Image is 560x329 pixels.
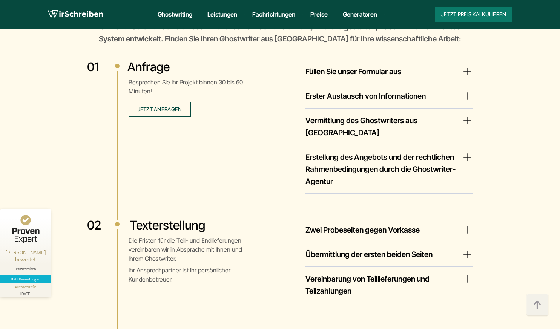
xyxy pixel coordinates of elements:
div: Um für unsere Kunden die Zusammenarbeit einfach und unkompliziert zu gestalten, haben wir ein eff... [87,21,473,45]
summary: Zwei Probeseiten gegen Vorkasse [305,224,473,236]
div: Wirschreiben [3,266,48,271]
h3: Anfrage [87,60,247,75]
summary: Vermittlung des Ghostwriters aus [GEOGRAPHIC_DATA] [305,115,473,139]
summary: Erstellung des Angebots und der rechtlichen Rahmenbedingungen durch die Ghostwriter-Agentur [305,151,473,187]
a: Fachrichtungen [252,10,295,19]
img: button top [526,294,549,317]
p: Besprechen Sie Ihr Projekt binnen 30 bis 60 Minuten! [129,78,247,117]
summary: Vereinbarung von Teillieferungen und Teilzahlungen [305,273,473,297]
div: Authentizität [15,284,37,290]
span: Jetzt anfragen [138,106,182,112]
a: Generatoren [343,10,377,19]
summary: Übermittlung der ersten beiden Seiten [305,248,473,260]
summary: Füllen Sie unser Formular aus [305,66,473,78]
h3: Texterstellung [87,218,247,233]
p: Die Fristen für die Teil- und Endlieferungen vereinbaren wir in Absprache mit Ihnen und Ihrem Gho... [129,236,247,263]
a: Preise [310,11,328,18]
button: Jetzt Preis kalkulieren [435,7,512,22]
p: Ihr Ansprechpartner ist Ihr persönlicher Kundenbetreuer. [129,266,247,284]
a: Leistungen [207,10,237,19]
summary: Erster Austausch von Informationen [305,90,473,102]
a: Ghostwriting [158,10,192,19]
button: Jetzt anfragen [129,102,191,117]
div: [DATE] [3,290,48,295]
img: logo wirschreiben [48,9,103,20]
